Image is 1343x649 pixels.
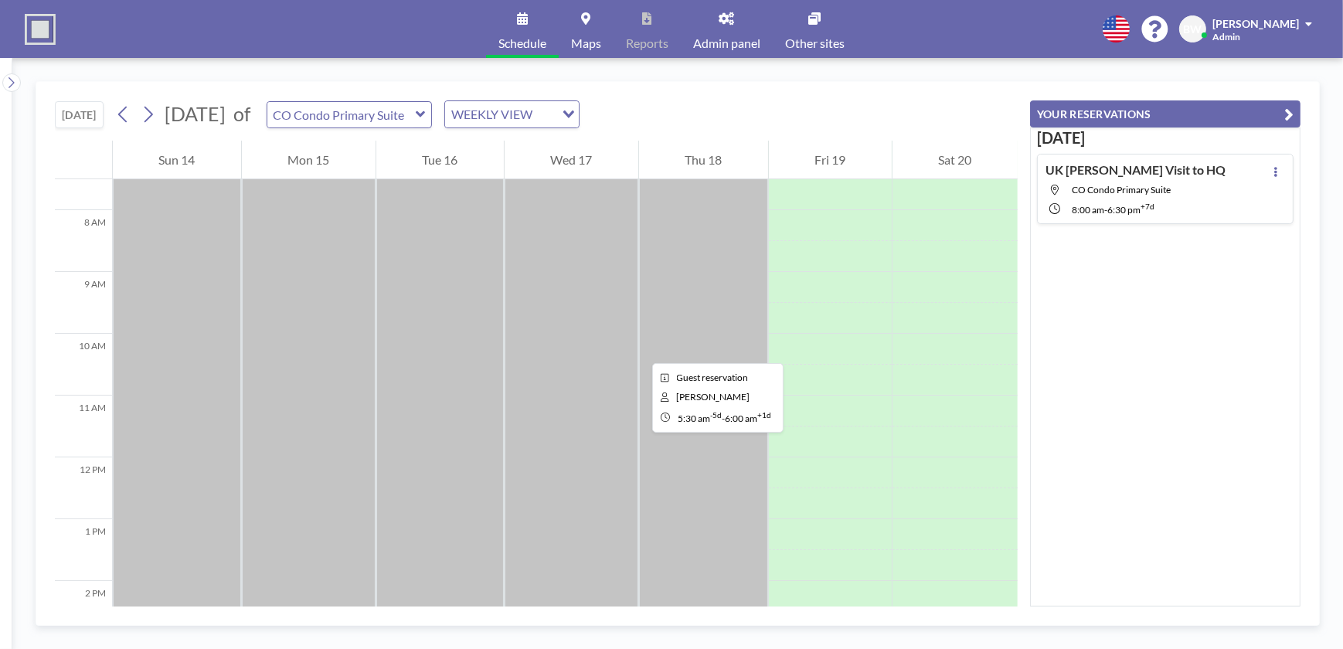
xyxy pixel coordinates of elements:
button: [DATE] [55,101,104,128]
sup: -5d [710,410,722,420]
span: Reports [626,37,668,49]
span: of [233,102,250,126]
sup: +7d [1141,202,1154,211]
div: Search for option [445,101,579,127]
div: Tue 16 [376,141,504,179]
input: CO Condo Primary Suite [267,102,416,127]
span: - [1104,204,1107,216]
div: 7 AM [55,148,112,210]
span: Lisa Vallad [677,391,750,403]
span: Admin [1212,31,1240,42]
span: 8:00 AM [1072,204,1104,216]
h3: [DATE] [1037,128,1294,148]
span: Maps [571,37,601,49]
span: CO Condo Primary Suite [1072,184,1171,195]
h4: UK [PERSON_NAME] Visit to HQ [1045,162,1226,178]
span: [PERSON_NAME] [1212,17,1299,30]
div: Sat 20 [892,141,1018,179]
span: 5:30 AM [678,413,710,424]
span: 6:30 PM [1107,204,1141,216]
span: Guest reservation [677,372,749,383]
input: Search for option [537,104,553,124]
span: Other sites [785,37,845,49]
span: - [722,413,725,424]
div: Mon 15 [242,141,376,179]
span: BW [1184,22,1202,36]
div: Fri 19 [769,141,892,179]
div: 11 AM [55,396,112,457]
span: Admin panel [693,37,760,49]
sup: +1d [757,410,771,420]
button: YOUR RESERVATIONS [1030,100,1300,127]
span: 6:00 AM [725,413,757,424]
div: 8 AM [55,210,112,272]
span: Schedule [498,37,546,49]
div: Thu 18 [639,141,768,179]
div: 2 PM [55,581,112,643]
div: 9 AM [55,272,112,334]
div: 10 AM [55,334,112,396]
div: Wed 17 [505,141,638,179]
div: 1 PM [55,519,112,581]
span: WEEKLY VIEW [448,104,535,124]
div: Sun 14 [113,141,241,179]
img: organization-logo [25,14,56,45]
div: 12 PM [55,457,112,519]
span: [DATE] [165,102,226,125]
